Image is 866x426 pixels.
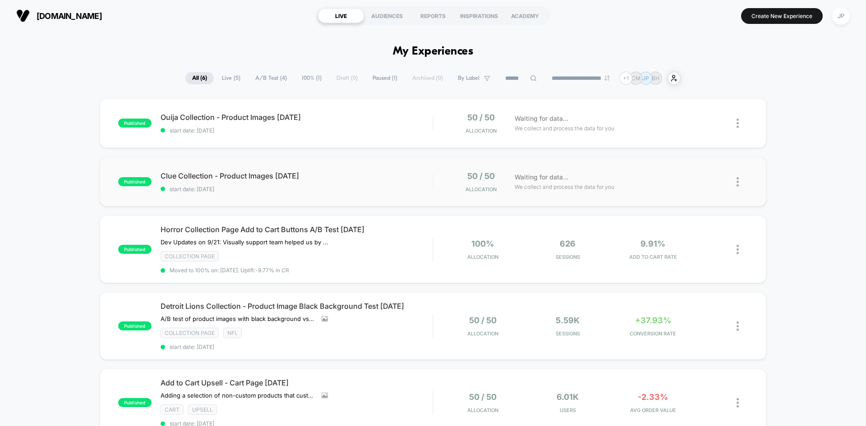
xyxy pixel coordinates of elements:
span: 6.01k [557,392,579,402]
span: Clue Collection - Product Images [DATE] [161,171,433,180]
p: JP [642,75,649,82]
span: All ( 6 ) [185,72,214,84]
img: Visually logo [16,9,30,23]
img: close [737,119,739,128]
span: AVG ORDER VALUE [613,407,693,413]
div: LIVE [318,9,364,23]
img: end [604,75,610,81]
p: CM [631,75,640,82]
span: 100% [471,239,494,248]
span: Cart [161,404,184,415]
button: [DOMAIN_NAME] [14,9,105,23]
span: CONVERSION RATE [613,330,693,337]
span: Sessions [528,330,608,337]
span: start date: [DATE] [161,186,433,192]
span: 9.91% [640,239,665,248]
span: Dev Updates on 9/21: Visually support team helped us by allowing the Add to Cart button be clicka... [161,238,328,246]
img: close [737,321,739,331]
span: By Label [458,75,479,82]
span: We collect and process the data for you [515,183,614,191]
span: published [118,398,152,407]
span: We collect and process the data for you [515,124,614,133]
span: 50 / 50 [467,113,495,122]
span: NFL [223,328,242,338]
span: Collection Page [161,328,219,338]
button: Create New Experience [741,8,823,24]
span: Detroit Lions Collection - Product Image Black Background Test [DATE] [161,302,433,311]
span: Moved to 100% on: [DATE] . Uplift: -9.77% in CR [170,267,289,274]
div: + 1 [619,72,632,85]
span: 50 / 50 [469,316,497,325]
span: Waiting for data... [515,172,568,182]
span: Waiting for data... [515,114,568,124]
span: Allocation [465,186,497,192]
span: Sessions [528,254,608,260]
span: A/B test of product images with black background vs control.Goal(s): Improve adds to cart, conver... [161,315,315,322]
span: Live ( 5 ) [215,72,247,84]
p: BH [652,75,659,82]
button: JP [829,7,852,25]
span: published [118,245,152,254]
div: INSPIRATIONS [456,9,502,23]
span: ADD TO CART RATE [613,254,693,260]
span: [DOMAIN_NAME] [37,11,102,21]
span: start date: [DATE] [161,127,433,134]
span: Users [528,407,608,413]
span: +37.93% [635,316,671,325]
img: close [737,245,739,254]
img: close [737,177,739,187]
span: Allocation [467,330,498,337]
span: Allocation [465,128,497,134]
span: Collection Page [161,251,219,261]
span: Upsell [188,404,217,415]
span: 626 [560,239,576,248]
span: A/B Test ( 4 ) [249,72,294,84]
span: 100% ( 1 ) [295,72,328,84]
h1: My Experiences [393,45,474,58]
span: Ouija Collection - Product Images [DATE] [161,113,433,122]
div: REPORTS [410,9,456,23]
span: Horror Collection Page Add to Cart Buttons A/B Test [DATE] [161,225,433,234]
span: -2.33% [638,392,668,402]
span: 5.59k [556,316,580,325]
span: Add to Cart Upsell - Cart Page [DATE] [161,378,433,387]
span: Allocation [467,407,498,413]
div: JP [832,7,850,25]
span: 50 / 50 [467,171,495,181]
span: 50 / 50 [469,392,497,402]
span: Allocation [467,254,498,260]
span: published [118,321,152,330]
span: published [118,119,152,128]
div: ACADEMY [502,9,548,23]
span: start date: [DATE] [161,344,433,350]
span: Adding a selection of non-custom products that customers can add to their cart while on the Cart ... [161,392,315,399]
img: close [737,398,739,408]
span: Paused ( 1 ) [366,72,404,84]
span: published [118,177,152,186]
div: AUDIENCES [364,9,410,23]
